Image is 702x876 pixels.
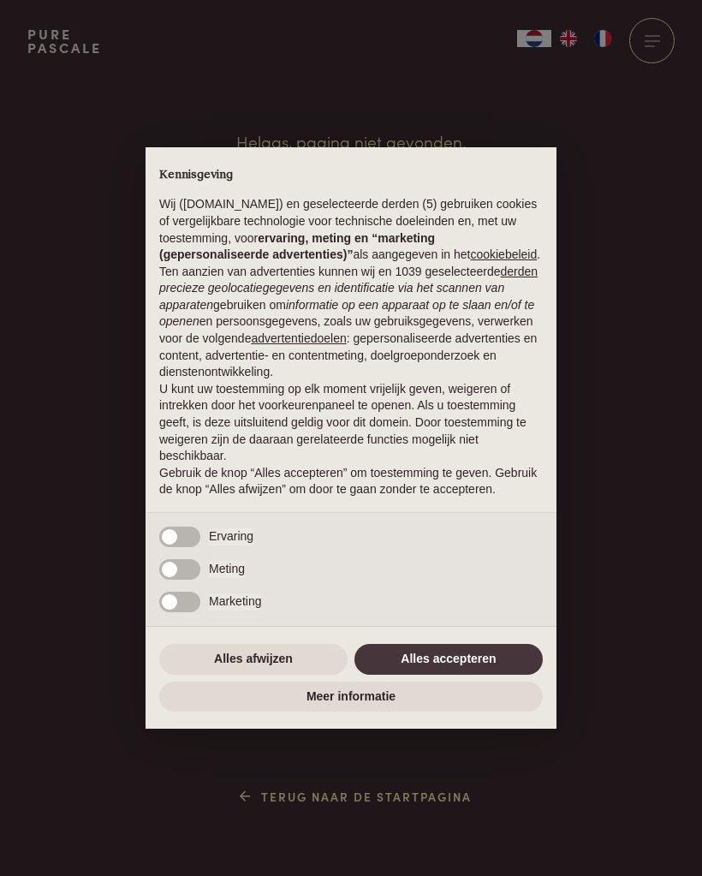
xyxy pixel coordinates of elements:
button: Alles afwijzen [159,644,348,675]
strong: ervaring, meting en “marketing (gepersonaliseerde advertenties)” [159,231,435,262]
p: U kunt uw toestemming op elk moment vrijelijk geven, weigeren of intrekken door het voorkeurenpan... [159,381,543,465]
button: Meer informatie [159,682,543,712]
h2: Kennisgeving [159,168,543,183]
span: Meting [209,561,245,578]
p: Wij ([DOMAIN_NAME]) en geselecteerde derden (5) gebruiken cookies of vergelijkbare technologie vo... [159,196,543,263]
button: advertentiedoelen [251,331,346,348]
p: Ten aanzien van advertenties kunnen wij en 1039 geselecteerde gebruiken om en persoonsgegevens, z... [159,264,543,381]
span: Marketing [209,593,261,611]
button: Alles accepteren [354,644,543,675]
em: precieze geolocatiegegevens en identificatie via het scannen van apparaten [159,281,504,312]
em: informatie op een apparaat op te slaan en/of te openen [159,298,534,329]
a: cookiebeleid [470,247,537,261]
button: derden [501,264,538,281]
span: Ervaring [209,528,253,545]
p: Gebruik de knop “Alles accepteren” om toestemming te geven. Gebruik de knop “Alles afwijzen” om d... [159,465,543,498]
